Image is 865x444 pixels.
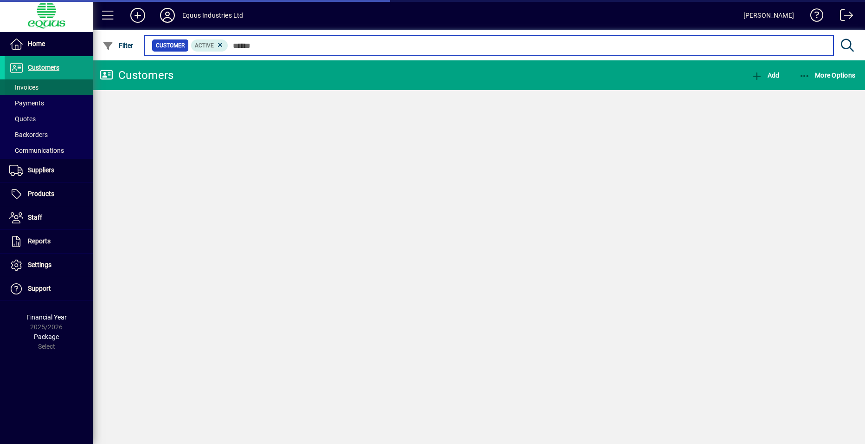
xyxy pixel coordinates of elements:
span: Active [195,42,214,49]
span: Settings [28,261,51,268]
a: Products [5,183,93,206]
div: [PERSON_NAME] [743,8,794,23]
div: Customers [100,68,173,83]
span: Customers [28,64,59,71]
span: Staff [28,214,42,221]
button: Filter [100,37,136,54]
span: Support [28,285,51,292]
a: Knowledge Base [803,2,824,32]
button: Add [749,67,782,84]
span: Suppliers [28,166,54,174]
span: Home [28,40,45,47]
button: Add [123,7,153,24]
span: Quotes [9,115,36,123]
span: Communications [9,147,64,154]
span: Payments [9,99,44,107]
a: Quotes [5,111,93,127]
span: Package [34,333,59,340]
mat-chip: Activation Status: Active [191,39,228,52]
span: Products [28,190,54,197]
span: Add [751,72,779,79]
a: Backorders [5,127,93,143]
div: Equus Industries Ltd [182,8,243,23]
span: More Options [799,72,856,79]
a: Communications [5,143,93,158]
button: Profile [153,7,182,24]
span: Reports [28,237,51,245]
span: Customer [156,41,185,50]
span: Backorders [9,131,48,138]
a: Support [5,277,93,300]
a: Staff [5,206,93,229]
a: Invoices [5,79,93,95]
a: Reports [5,230,93,253]
a: Logout [833,2,853,32]
button: More Options [797,67,858,84]
span: Invoices [9,84,38,91]
a: Settings [5,254,93,277]
a: Home [5,33,93,56]
span: Financial Year [26,313,67,321]
a: Suppliers [5,159,93,182]
span: Filter [103,42,134,49]
a: Payments [5,95,93,111]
